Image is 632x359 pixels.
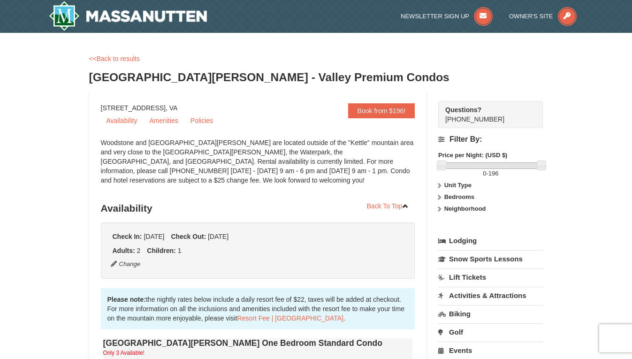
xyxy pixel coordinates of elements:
[401,13,469,20] span: Newsletter Sign Up
[113,233,142,240] strong: Check In:
[445,105,526,123] span: [PHONE_NUMBER]
[144,233,164,240] span: [DATE]
[444,193,474,200] strong: Bedrooms
[101,288,415,329] div: the nightly rates below include a daily resort fee of $22, taxes will be added at checkout. For m...
[509,13,553,20] span: Owner's Site
[103,350,145,356] small: Only 3 Available!
[171,233,206,240] strong: Check Out:
[89,55,140,62] a: <<Back to results
[483,170,486,177] span: 0
[178,247,182,254] span: 1
[49,1,207,31] a: Massanutten Resort
[438,268,543,286] a: Lift Tickets
[348,103,415,118] a: Book from $196!
[144,114,183,128] a: Amenities
[101,138,415,194] div: Woodstone and [GEOGRAPHIC_DATA][PERSON_NAME] are located outside of the "Kettle" mountain area an...
[438,342,543,359] a: Events
[101,114,143,128] a: Availability
[444,182,472,189] strong: Unit Type
[509,13,577,20] a: Owner's Site
[101,199,415,218] h3: Availability
[438,169,543,178] label: -
[438,152,507,159] strong: Price per Night: (USD $)
[110,259,141,269] button: Change
[107,296,146,303] strong: Please note:
[438,232,543,249] a: Lodging
[361,199,415,213] a: Back To Top
[49,1,207,31] img: Massanutten Resort Logo
[137,247,141,254] span: 2
[438,305,543,322] a: Biking
[185,114,219,128] a: Policies
[401,13,493,20] a: Newsletter Sign Up
[438,323,543,341] a: Golf
[89,68,543,87] h3: [GEOGRAPHIC_DATA][PERSON_NAME] - Valley Premium Condos
[445,106,481,114] strong: Questions?
[113,247,135,254] strong: Adults:
[103,338,413,348] h4: [GEOGRAPHIC_DATA][PERSON_NAME] One Bedroom Standard Condo
[147,247,175,254] strong: Children:
[438,250,543,267] a: Snow Sports Lessons
[488,170,499,177] span: 196
[208,233,228,240] span: [DATE]
[438,135,543,144] h4: Filter By:
[237,314,343,322] a: Resort Fee | [GEOGRAPHIC_DATA]
[444,205,486,212] strong: Neighborhood
[438,287,543,304] a: Activities & Attractions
